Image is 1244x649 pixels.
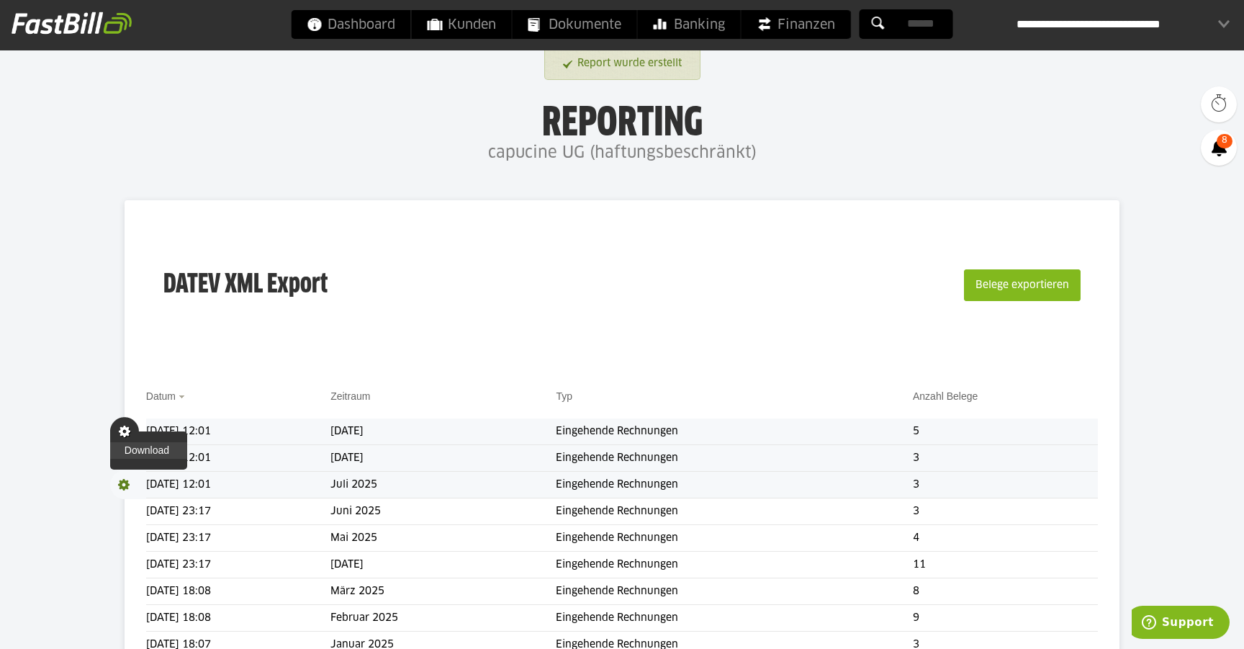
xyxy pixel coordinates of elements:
[1132,606,1230,642] iframe: Öffnet ein Widget, in dem Sie weitere Informationen finden
[330,390,370,402] a: Zeitraum
[556,552,913,578] td: Eingehende Rechnungen
[528,10,621,39] span: Dokumente
[556,419,913,445] td: Eingehende Rechnungen
[556,605,913,632] td: Eingehende Rechnungen
[146,552,330,578] td: [DATE] 23:17
[1217,134,1232,148] span: 8
[1201,130,1237,166] a: 8
[913,390,978,402] a: Anzahl Belege
[742,10,851,39] a: Finanzen
[638,10,741,39] a: Banking
[146,605,330,632] td: [DATE] 18:08
[556,578,913,605] td: Eingehende Rechnungen
[292,10,411,39] a: Dashboard
[146,498,330,525] td: [DATE] 23:17
[146,390,176,402] a: Datum
[913,445,1098,472] td: 3
[964,269,1081,301] button: Belege exportieren
[913,419,1098,445] td: 5
[913,472,1098,498] td: 3
[110,442,187,459] a: Download
[146,525,330,552] td: [DATE] 23:17
[563,50,682,77] a: Report wurde erstellt
[913,605,1098,632] td: 9
[330,445,556,472] td: [DATE]
[556,472,913,498] td: Eingehende Rechnungen
[330,472,556,498] td: Juli 2025
[556,525,913,552] td: Eingehende Rechnungen
[757,10,835,39] span: Finanzen
[146,578,330,605] td: [DATE] 18:08
[12,12,132,35] img: fastbill_logo_white.png
[428,10,496,39] span: Kunden
[146,419,330,445] td: [DATE] 12:01
[556,445,913,472] td: Eingehende Rechnungen
[556,498,913,525] td: Eingehende Rechnungen
[513,10,637,39] a: Dokumente
[146,472,330,498] td: [DATE] 12:01
[163,239,328,331] h3: DATEV XML Export
[330,552,556,578] td: [DATE]
[654,10,725,39] span: Banking
[556,390,572,402] a: Typ
[146,445,330,472] td: [DATE] 12:01
[330,498,556,525] td: Juni 2025
[330,525,556,552] td: Mai 2025
[179,395,188,398] img: sort_desc.gif
[913,525,1098,552] td: 4
[330,419,556,445] td: [DATE]
[412,10,512,39] a: Kunden
[913,578,1098,605] td: 8
[913,552,1098,578] td: 11
[307,10,395,39] span: Dashboard
[330,605,556,632] td: Februar 2025
[144,102,1100,139] h1: Reporting
[913,498,1098,525] td: 3
[330,578,556,605] td: März 2025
